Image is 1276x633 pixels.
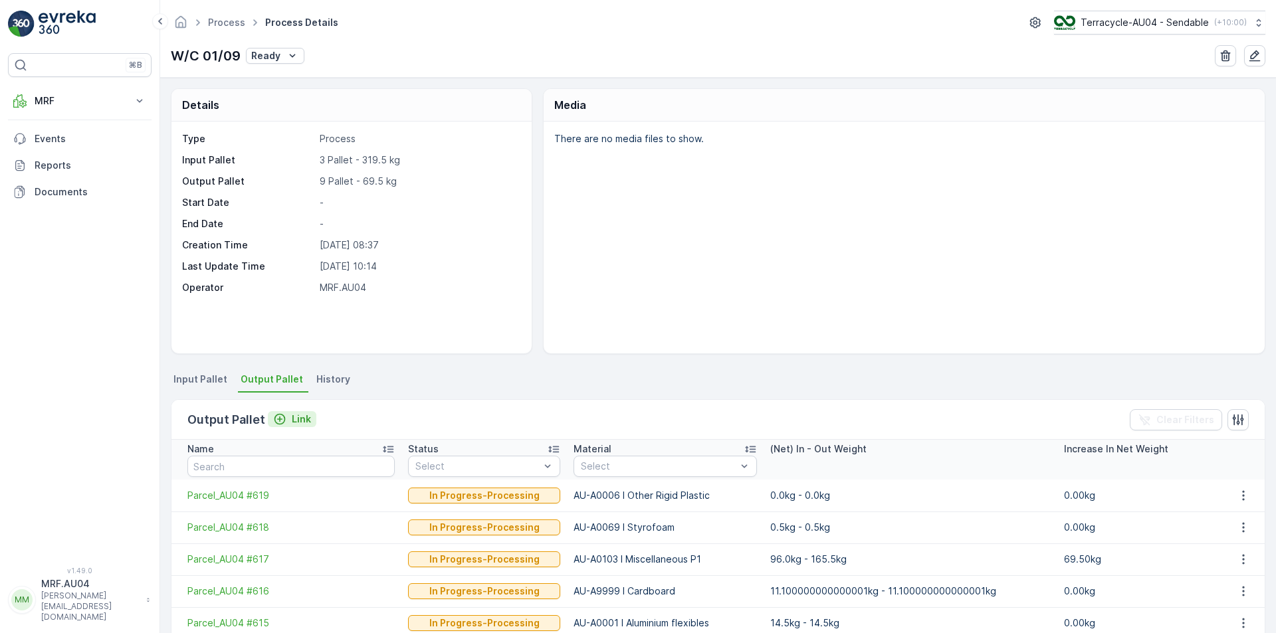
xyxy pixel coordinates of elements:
[182,97,219,113] p: Details
[1057,575,1221,607] td: 0.00kg
[764,575,1057,607] td: 11.100000000000001kg - 11.100000000000001kg
[182,260,314,273] p: Last Update Time
[429,521,540,534] p: In Progress-Processing
[182,217,314,230] p: End Date
[187,553,395,566] a: Parcel_AU04 #617
[182,175,314,188] p: Output Pallet
[320,132,518,145] p: Process
[263,16,341,29] span: Process Details
[415,460,539,473] p: Select
[408,519,560,535] button: In Progress-Processing
[320,196,518,209] p: -
[408,442,439,456] p: Status
[320,153,518,167] p: 3 Pallet - 319.5 kg
[320,281,518,294] p: MRF.AU04
[292,412,311,426] p: Link
[1057,480,1221,511] td: 0.00kg
[429,553,540,566] p: In Progress-Processing
[8,11,35,37] img: logo
[35,94,125,108] p: MRF
[182,153,314,167] p: Input Pallet
[268,411,316,427] button: Link
[567,575,764,607] td: AU-A9999 I Cardboard
[1214,17,1247,28] p: ( +10:00 )
[187,442,214,456] p: Name
[574,442,611,456] p: Material
[320,260,518,273] p: [DATE] 10:14
[35,159,146,172] p: Reports
[41,577,140,590] p: MRF.AU04
[1057,511,1221,543] td: 0.00kg
[567,511,764,543] td: AU-A0069 I Styrofoam
[246,48,304,64] button: Ready
[581,460,736,473] p: Select
[408,551,560,567] button: In Progress-Processing
[408,615,560,631] button: In Progress-Processing
[408,583,560,599] button: In Progress-Processing
[11,589,33,610] div: MM
[8,179,152,205] a: Documents
[1130,409,1222,430] button: Clear Filters
[567,543,764,575] td: AU-A0103 I Miscellaneous P1
[320,217,518,230] p: -
[1057,543,1221,575] td: 69.50kg
[187,616,395,630] a: Parcel_AU04 #615
[187,456,395,477] input: Search
[429,489,540,502] p: In Progress-Processing
[208,17,245,28] a: Process
[8,88,152,114] button: MRF
[1081,16,1209,29] p: Terracycle-AU04 - Sendable
[182,281,314,294] p: Operator
[567,480,764,511] td: AU-A0006 I Other Rigid Plastic
[187,521,395,534] a: Parcel_AU04 #618
[320,175,518,188] p: 9 Pallet - 69.5 kg
[39,11,96,37] img: logo_light-DOdMpM7g.png
[8,126,152,152] a: Events
[8,567,152,575] span: v 1.49.0
[8,152,152,179] a: Reports
[35,185,146,199] p: Documents
[187,410,265,429] p: Output Pallet
[429,585,540,598] p: In Progress-Processing
[182,196,314,209] p: Start Date
[35,132,146,145] p: Events
[182,132,314,145] p: Type
[171,46,241,66] p: W/C 01/09
[1156,413,1214,426] p: Clear Filters
[764,480,1057,511] td: 0.0kg - 0.0kg
[554,97,586,113] p: Media
[554,132,1251,145] p: There are no media files to show.
[187,489,395,502] a: Parcel_AU04 #619
[764,543,1057,575] td: 96.0kg - 165.5kg
[129,60,142,70] p: ⌘B
[408,488,560,503] button: In Progress-Processing
[764,511,1057,543] td: 0.5kg - 0.5kg
[1064,442,1168,456] p: Increase In Net Weight
[770,442,867,456] p: (Net) In - Out Weight
[8,577,152,622] button: MMMRF.AU04[PERSON_NAME][EMAIL_ADDRESS][DOMAIN_NAME]
[320,238,518,252] p: [DATE] 08:37
[1054,11,1265,35] button: Terracycle-AU04 - Sendable(+10:00)
[241,373,303,386] span: Output Pallet
[182,238,314,252] p: Creation Time
[251,49,280,62] p: Ready
[173,373,227,386] span: Input Pallet
[429,616,540,630] p: In Progress-Processing
[316,373,350,386] span: History
[173,20,188,31] a: Homepage
[41,590,140,622] p: [PERSON_NAME][EMAIL_ADDRESS][DOMAIN_NAME]
[187,585,395,598] a: Parcel_AU04 #616
[1054,15,1075,30] img: terracycle_logo.png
